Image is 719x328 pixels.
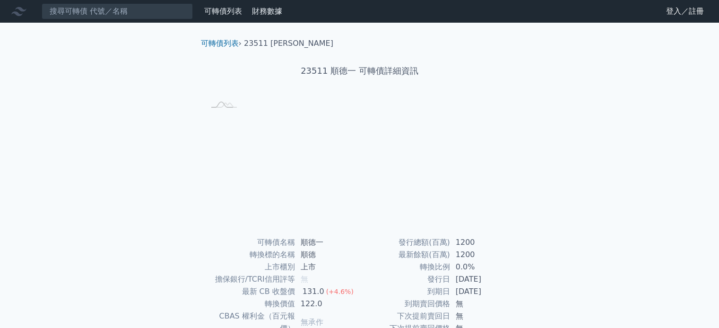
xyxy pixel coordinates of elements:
[201,38,242,49] li: ›
[205,236,295,249] td: 可轉債名稱
[450,273,515,285] td: [DATE]
[450,298,515,310] td: 無
[360,261,450,273] td: 轉換比例
[360,285,450,298] td: 到期日
[360,236,450,249] td: 發行總額(百萬)
[205,261,295,273] td: 上市櫃別
[244,38,333,49] li: 23511 [PERSON_NAME]
[360,298,450,310] td: 到期賣回價格
[450,310,515,322] td: 無
[201,39,239,48] a: 可轉債列表
[360,273,450,285] td: 發行日
[450,285,515,298] td: [DATE]
[301,275,308,284] span: 無
[450,236,515,249] td: 1200
[301,285,326,298] div: 131.0
[205,249,295,261] td: 轉換標的名稱
[295,298,360,310] td: 122.0
[204,7,242,16] a: 可轉債列表
[360,249,450,261] td: 最新餘額(百萬)
[450,261,515,273] td: 0.0%
[326,288,354,295] span: (+4.6%)
[252,7,282,16] a: 財務數據
[193,64,526,78] h1: 23511 順德一 可轉債詳細資訊
[205,285,295,298] td: 最新 CB 收盤價
[295,249,360,261] td: 順德
[672,283,719,328] iframe: Chat Widget
[450,249,515,261] td: 1200
[205,273,295,285] td: 擔保銀行/TCRI信用評等
[295,236,360,249] td: 順德一
[360,310,450,322] td: 下次提前賣回日
[205,298,295,310] td: 轉換價值
[658,4,711,19] a: 登入／註冊
[42,3,193,19] input: 搜尋可轉債 代號／名稱
[301,318,323,327] span: 無承作
[295,261,360,273] td: 上市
